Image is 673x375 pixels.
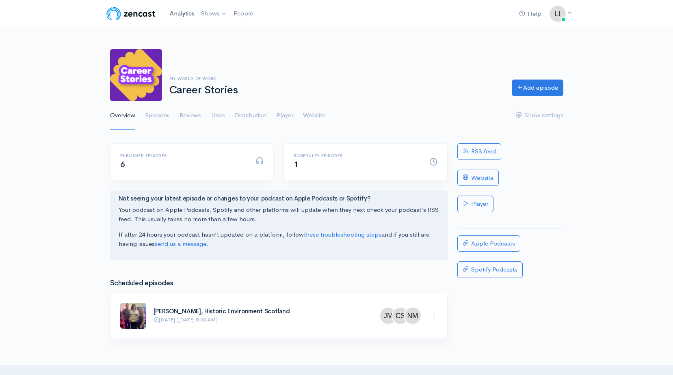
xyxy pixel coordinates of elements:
a: Website [457,170,499,186]
p: If after 24 hours your podcast hasn't updated on a platform, follow and if you still are having i... [119,230,439,248]
a: Apple Podcasts [457,235,520,252]
a: [PERSON_NAME], Historic Environment Scotland [154,307,290,315]
span: 6 [120,159,125,170]
a: Player [276,101,293,130]
h4: Not seeing your latest episode or changes to your podcast on Apple Podcasts or Spotify? [119,195,439,202]
a: Spotify Podcasts [457,261,523,278]
h6: My World of Work [169,76,502,81]
a: Show settings [516,101,563,130]
a: Help [516,5,545,23]
a: Overview [110,101,135,130]
a: these troubleshooting steps [304,231,381,238]
img: ... [405,308,421,324]
img: ... [550,6,566,22]
span: 1 [294,159,299,170]
img: ... [392,308,409,324]
a: Reviews [180,101,201,130]
h6: Published episodes [120,153,246,158]
p: [DATE] ([DATE] 8:00 AM) [154,316,370,324]
h1: Career Stories [169,84,502,96]
a: Links [211,101,225,130]
img: ... [120,303,146,329]
a: Website [303,101,325,130]
h6: Scheduled episodes [294,153,420,158]
a: Distribution [235,101,266,130]
a: send us a message [155,240,206,248]
a: Analytics [167,5,198,22]
a: Shows [198,5,230,23]
a: Episodes [145,101,170,130]
img: ... [380,308,396,324]
p: Your podcast on Apple Podcasts, Spotify and other platforms will update when they next check your... [119,205,439,224]
a: People [230,5,256,22]
img: ZenCast Logo [105,6,157,22]
h3: Scheduled episodes [110,280,448,287]
a: Player [457,196,493,212]
a: RSS feed [457,143,501,160]
a: Add episode [512,80,563,96]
